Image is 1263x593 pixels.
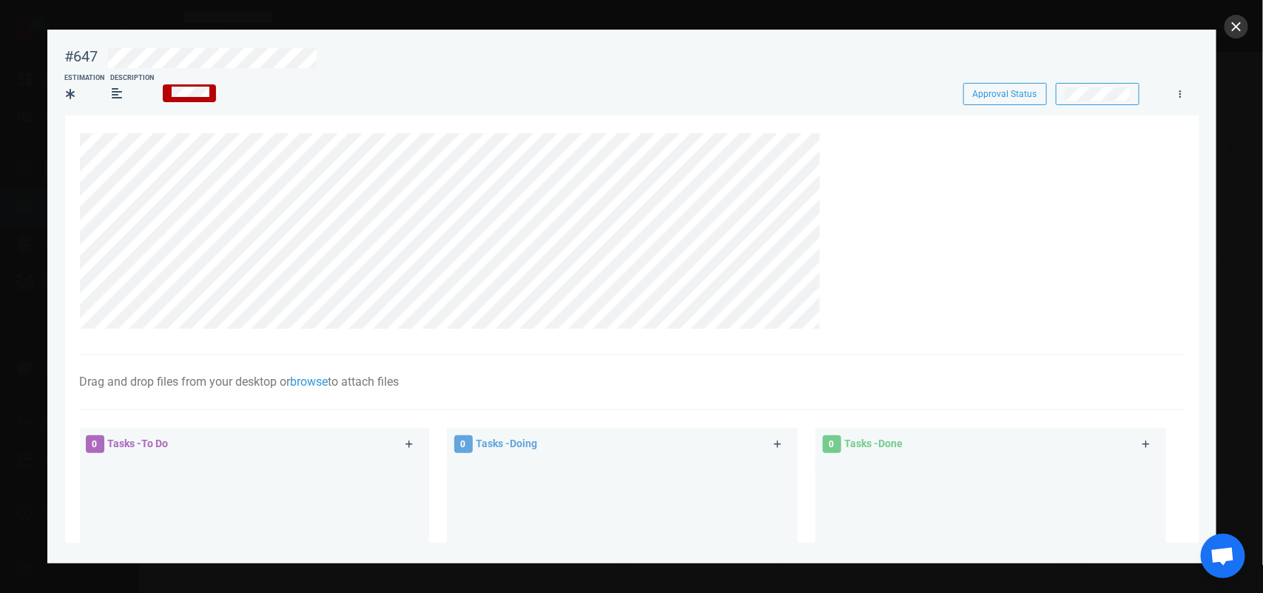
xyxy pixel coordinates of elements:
span: Tasks - Done [845,438,903,449]
button: close [1225,15,1248,38]
div: Estimation [65,73,105,84]
a: Aprire la chat [1201,534,1245,578]
span: to attach files [329,375,400,389]
span: 0 [454,435,473,453]
div: #647 [65,47,98,66]
div: Description [111,73,155,84]
span: Tasks - Doing [476,438,538,449]
span: Tasks - To Do [108,438,169,449]
span: 0 [823,435,841,453]
a: browse [291,375,329,389]
span: 0 [86,435,104,453]
button: Approval Status [963,83,1047,105]
span: Drag and drop files from your desktop or [80,375,291,389]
